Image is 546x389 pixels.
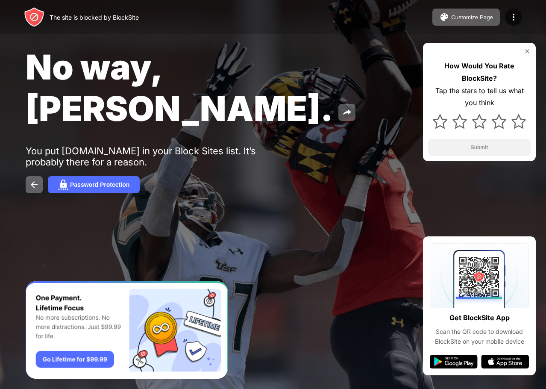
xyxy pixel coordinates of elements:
img: star.svg [452,114,467,129]
button: Password Protection [48,176,140,193]
img: qrcode.svg [430,243,529,308]
img: password.svg [58,180,68,190]
div: Tap the stars to tell us what you think [428,85,531,109]
img: star.svg [511,114,526,129]
img: menu-icon.svg [508,12,519,22]
div: Get BlockSite App [449,312,510,324]
img: rate-us-close.svg [524,48,531,55]
img: back.svg [29,180,39,190]
img: google-play.svg [430,355,478,368]
button: Customize Page [432,9,500,26]
img: app-store.svg [481,355,529,368]
div: You put [DOMAIN_NAME] in your Block Sites list. It’s probably there for a reason. [26,145,290,168]
img: pallet.svg [439,12,449,22]
img: share.svg [342,107,352,118]
div: Scan the QR code to download BlockSite on your mobile device [430,327,529,346]
iframe: Banner [26,281,228,379]
span: No way, [PERSON_NAME]. [26,46,333,129]
button: Submit [428,139,531,156]
img: star.svg [492,114,506,129]
img: header-logo.svg [24,7,44,27]
img: star.svg [433,114,447,129]
div: How Would You Rate BlockSite? [428,60,531,85]
div: Password Protection [70,181,129,188]
div: The site is blocked by BlockSite [50,14,139,21]
div: Customize Page [451,14,493,21]
img: star.svg [472,114,487,129]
